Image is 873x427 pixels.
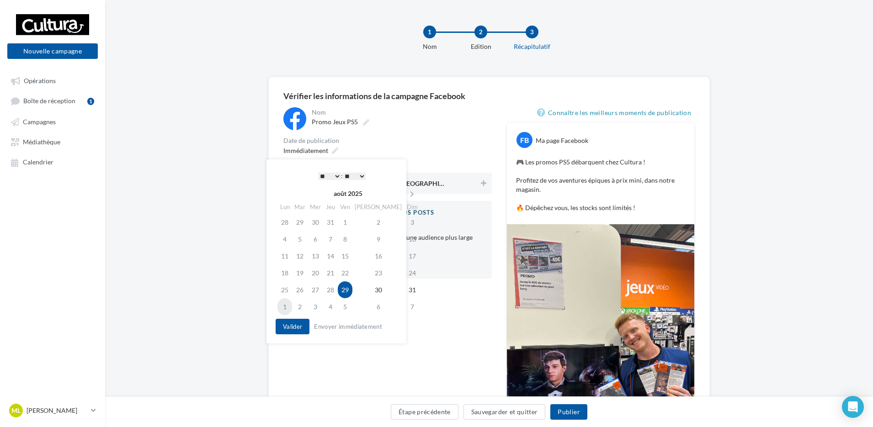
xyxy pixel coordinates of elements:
th: [PERSON_NAME] [352,200,404,214]
button: Publier [550,404,587,420]
td: 21 [323,264,338,281]
button: Envoyer immédiatement [310,321,386,332]
span: Opérations [24,77,56,84]
td: 30 [352,281,404,298]
th: Lun [277,200,292,214]
button: Étape précédente [391,404,458,420]
td: 20 [308,264,323,281]
td: 1 [277,298,292,315]
td: 30 [308,214,323,231]
button: Sauvegarder et quitter [463,404,546,420]
td: 22 [338,264,352,281]
td: 14 [323,248,338,264]
td: 31 [323,214,338,231]
td: 7 [404,298,420,315]
span: Immédiatement [283,147,328,154]
td: 26 [292,281,308,298]
td: 23 [352,264,404,281]
p: 🎮 Les promos PS5 débarquent chez Cultura ! Profitez de vos aventures épiques à prix mini, dans no... [516,158,685,212]
div: Nom [400,42,459,51]
button: Nouvelle campagne [7,43,98,59]
td: 15 [338,248,352,264]
td: 6 [352,298,404,315]
td: 11 [277,248,292,264]
span: Campagnes [23,118,56,126]
td: 2 [292,298,308,315]
td: 16 [352,248,404,264]
td: 4 [323,298,338,315]
td: 1 [338,214,352,231]
th: Mar [292,200,308,214]
span: Promo Jeux PS5 [312,118,358,126]
td: 10 [404,231,420,248]
td: 4 [277,231,292,248]
div: Vérifier les informations de la campagne Facebook [283,92,695,100]
div: Nom [312,109,490,116]
a: Connaître les meilleurs moments de publication [537,107,695,118]
td: 25 [277,281,292,298]
div: Récapitulatif [503,42,561,51]
th: août 2025 [292,187,404,200]
span: Boîte de réception [23,97,75,105]
td: 3 [308,298,323,315]
div: 3 [526,26,538,38]
span: Calendrier [23,158,53,166]
a: Opérations [5,72,100,89]
td: 18 [277,264,292,281]
td: 28 [323,281,338,298]
td: 13 [308,248,323,264]
div: Edition [452,42,510,51]
td: 28 [277,214,292,231]
td: 6 [308,231,323,248]
div: 1 [423,26,436,38]
td: 31 [404,281,420,298]
td: 9 [352,231,404,248]
td: 12 [292,248,308,264]
a: Calendrier [5,153,100,170]
span: ML [11,406,21,415]
td: 3 [404,214,420,231]
td: 5 [292,231,308,248]
div: Open Intercom Messenger [842,396,864,418]
div: 1 [87,98,94,105]
td: 27 [308,281,323,298]
div: : [296,169,388,183]
th: Mer [308,200,323,214]
td: 24 [404,264,420,281]
td: 17 [404,248,420,264]
th: Dim [404,200,420,214]
div: Date de publication [283,137,492,144]
div: Ma page Facebook [536,136,588,145]
a: Médiathèque [5,133,100,150]
button: Valider [276,319,309,334]
a: Boîte de réception1 [5,92,100,109]
td: 7 [323,231,338,248]
a: Campagnes [5,113,100,130]
p: [PERSON_NAME] [27,406,87,415]
td: 8 [338,231,352,248]
td: 2 [352,214,404,231]
th: Ven [338,200,352,214]
th: Jeu [323,200,338,214]
td: 29 [338,281,352,298]
div: 2 [474,26,487,38]
div: FB [516,132,532,148]
td: 19 [292,264,308,281]
span: Médiathèque [23,138,60,146]
td: 5 [338,298,352,315]
td: 29 [292,214,308,231]
a: ML [PERSON_NAME] [7,402,98,419]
